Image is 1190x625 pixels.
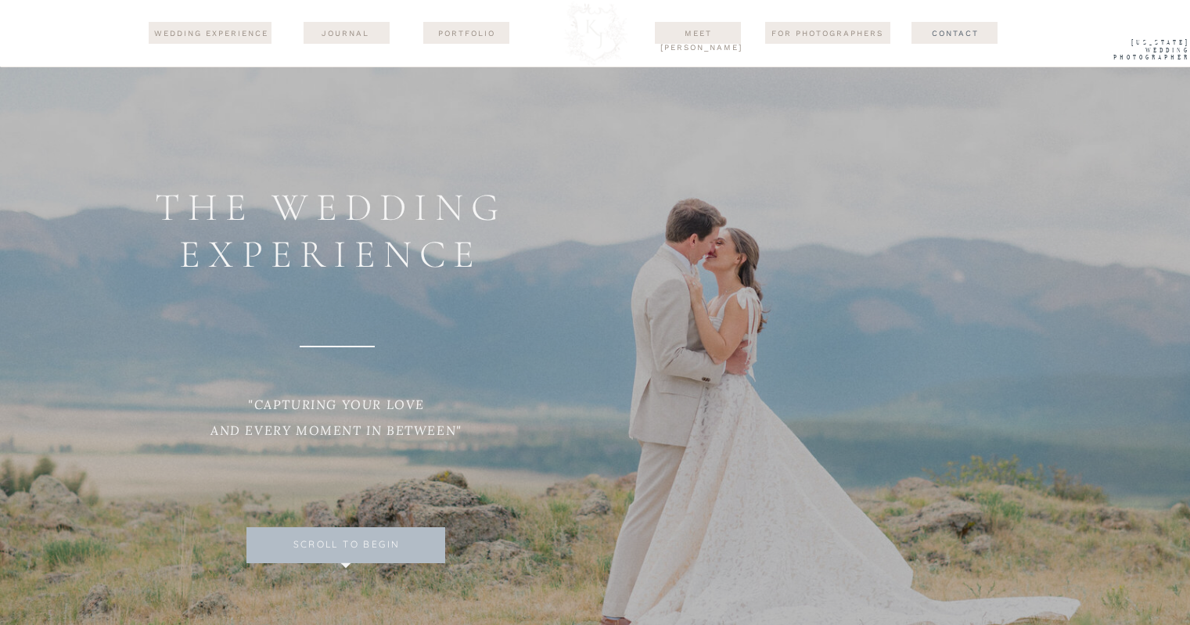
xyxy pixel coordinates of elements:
[228,539,466,560] a: Scroll to begin
[191,392,483,466] p: "CAPTURING YOUR LOVE AND EVERY MOMENT IN BETWEEN"
[660,27,736,39] a: Meet [PERSON_NAME]
[429,27,505,39] a: Portfolio
[307,27,383,39] a: journal
[1089,39,1190,66] a: [US_STATE] WEdding Photographer
[901,27,1010,39] a: Contact
[765,27,890,39] a: For Photographers
[40,184,621,271] h2: the wedding experience
[153,27,271,41] a: wedding experience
